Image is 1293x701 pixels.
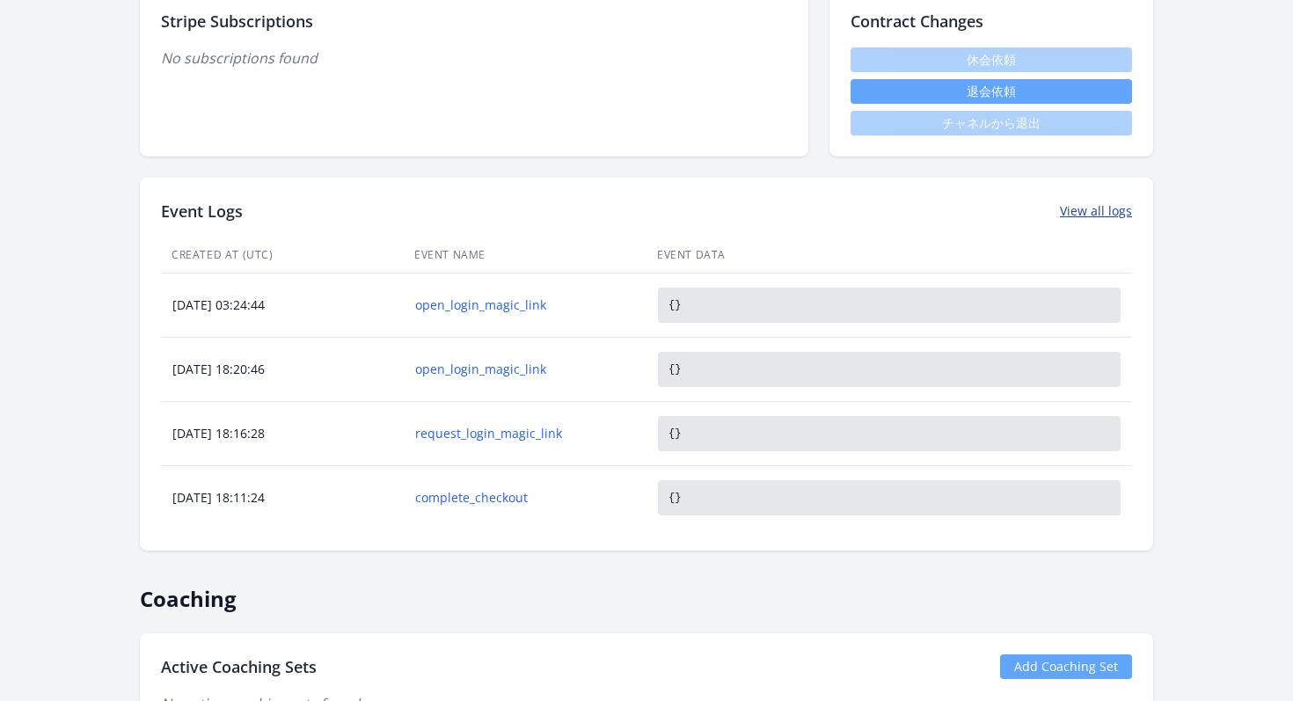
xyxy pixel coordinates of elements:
[415,296,635,314] a: open_login_magic_link
[1060,202,1132,220] a: View all logs
[658,416,1121,451] pre: {}
[161,237,404,274] th: Created At (UTC)
[162,296,403,314] div: [DATE] 03:24:44
[415,361,635,378] a: open_login_magic_link
[161,199,243,223] h2: Event Logs
[162,489,403,507] div: [DATE] 18:11:24
[162,425,403,442] div: [DATE] 18:16:28
[851,9,1132,33] h2: Contract Changes
[658,288,1121,323] pre: {}
[161,654,317,679] h2: Active Coaching Sets
[162,361,403,378] div: [DATE] 18:20:46
[646,237,1132,274] th: Event Data
[851,47,1132,72] span: 休会依頼
[658,352,1121,387] pre: {}
[851,79,1132,104] button: 退会依頼
[415,489,635,507] a: complete_checkout
[415,425,635,442] a: request_login_magic_link
[851,111,1132,135] span: チャネルから退出
[161,9,787,33] h2: Stripe Subscriptions
[161,47,787,69] p: No subscriptions found
[140,572,1153,612] h2: Coaching
[404,237,646,274] th: Event Name
[1000,654,1132,679] a: Add Coaching Set
[658,480,1121,515] pre: {}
